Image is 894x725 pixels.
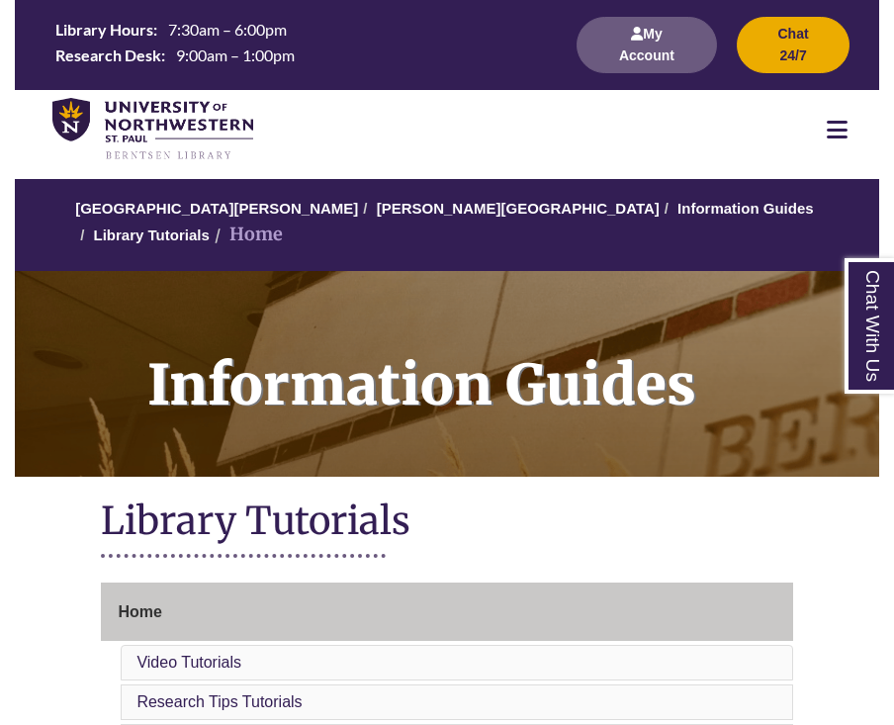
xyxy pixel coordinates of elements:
[737,17,849,73] button: Chat 24/7
[136,654,241,671] a: Video Tutorials
[94,227,210,243] a: Library Tutorials
[176,45,295,64] span: 9:00am – 1:00pm
[210,221,283,249] li: Home
[101,583,792,642] a: Home
[168,20,287,39] span: 7:30am – 6:00pm
[136,693,302,710] a: Research Tips Tutorials
[47,19,160,41] th: Library Hours:
[118,603,161,620] span: Home
[75,200,358,217] a: [GEOGRAPHIC_DATA][PERSON_NAME]
[577,17,717,73] button: My Account
[577,46,717,63] a: My Account
[15,271,879,477] a: Information Guides
[47,19,553,69] table: Hours Today
[47,44,168,65] th: Research Desk:
[737,46,849,63] a: Chat 24/7
[47,19,553,71] a: Hours Today
[101,497,792,549] h1: Library Tutorials
[126,271,879,451] h1: Information Guides
[52,98,253,161] img: UNWSP Library Logo
[377,200,660,217] a: [PERSON_NAME][GEOGRAPHIC_DATA]
[677,200,814,217] a: Information Guides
